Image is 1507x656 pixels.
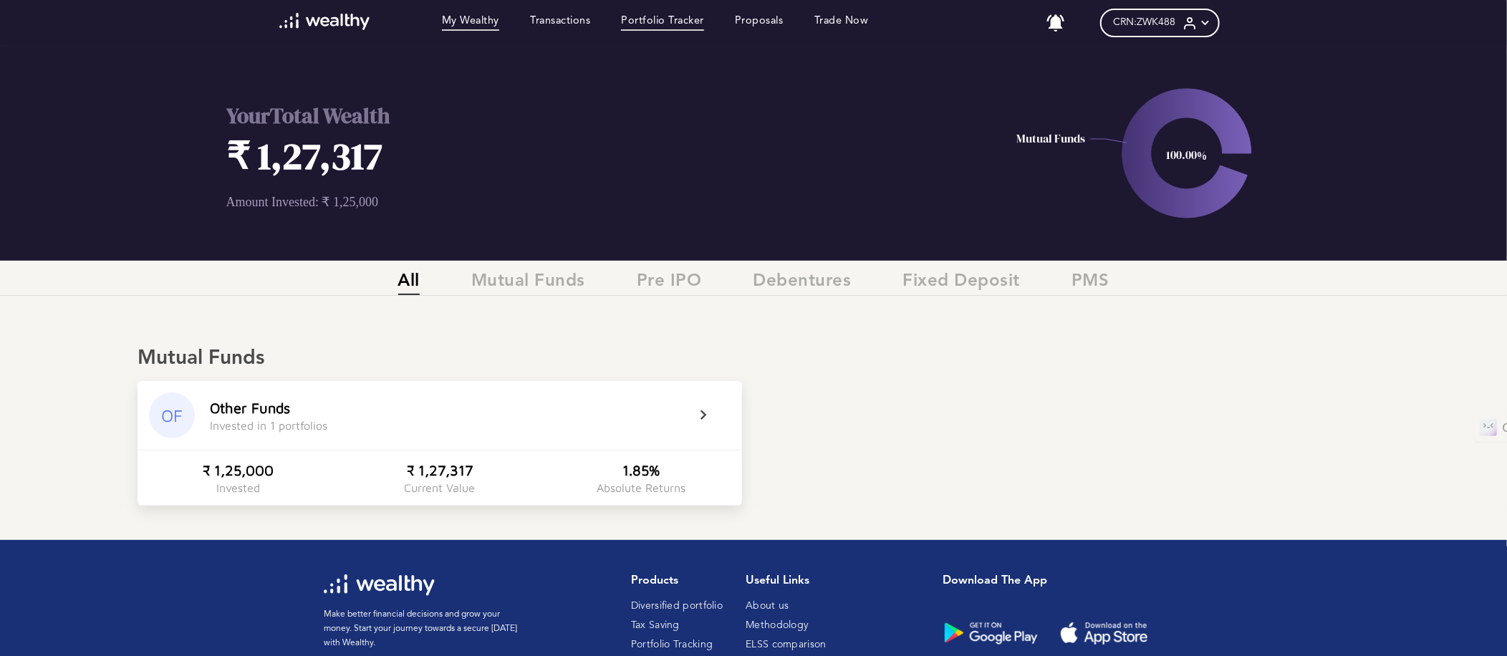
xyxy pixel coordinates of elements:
[903,271,1021,295] span: Fixed Deposit
[407,462,473,478] div: ₹ 1,27,317
[324,574,435,596] img: wl-logo-white.svg
[226,130,867,181] h1: ₹ 1,27,317
[324,607,521,650] p: Make better financial decisions and grow your money. Start your journey towards a secure [DATE] w...
[746,601,789,611] a: About us
[623,462,660,478] div: 1.85%
[746,640,827,650] a: ELSS comparison
[637,271,702,295] span: Pre IPO
[138,347,1369,371] div: Mutual Funds
[943,574,1172,588] h1: Download the app
[631,620,680,630] a: Tax Saving
[471,271,585,295] span: Mutual Funds
[210,400,290,416] div: Other Funds
[621,15,704,31] a: Portfolio Tracker
[404,481,475,494] div: Current Value
[597,481,686,494] div: Absolute Returns
[149,392,195,438] div: OF
[1113,16,1175,29] span: CRN: ZWK488
[814,15,869,31] a: Trade Now
[398,271,420,295] span: All
[631,574,723,588] h1: Products
[442,15,499,31] a: My Wealthy
[746,574,827,588] h1: Useful Links
[279,13,370,30] img: wl-logo-white.svg
[735,15,784,31] a: Proposals
[1017,130,1086,146] text: Mutual Funds
[530,15,590,31] a: Transactions
[1166,147,1207,163] text: 100.00%
[1072,271,1109,295] span: PMS
[631,640,713,650] a: Portfolio Tracking
[216,481,260,494] div: Invested
[226,101,867,130] h2: Your Total Wealth
[210,419,327,432] div: Invested in 1 portfolios
[203,462,274,478] div: ₹ 1,25,000
[746,620,808,630] a: Methodology
[226,194,867,210] p: Amount Invested: ₹ 1,25,000
[753,271,852,295] span: Debentures
[631,601,723,611] a: Diversified portfolio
